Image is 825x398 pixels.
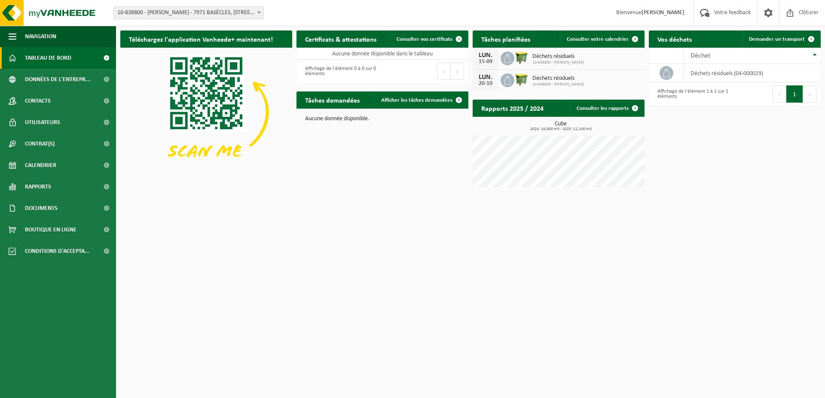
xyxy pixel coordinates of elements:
a: Demander un transport [742,30,820,48]
img: WB-1100-HPE-GN-50 [514,50,529,65]
button: Next [451,63,464,80]
span: Utilisateurs [25,112,60,133]
td: déchets résiduels (04-000029) [684,64,821,82]
span: 2024: 19,800 m3 - 2025: 12,100 m3 [477,127,645,131]
span: Contacts [25,90,51,112]
button: Previous [437,63,451,80]
span: Demander un transport [749,36,805,42]
span: Consulter votre calendrier [567,36,629,42]
span: Données de l'entrepr... [25,69,91,90]
div: 20-10 [477,81,494,87]
h3: Cube [477,121,645,131]
h2: Rapports 2025 / 2024 [473,100,552,116]
span: Déchet [691,52,710,59]
img: Download de VHEPlus App [120,48,292,176]
div: LUN. [477,74,494,81]
h2: Certificats & attestations [296,30,385,47]
h2: Vos déchets [649,30,700,47]
h2: Tâches planifiées [473,30,539,47]
div: 15-09 [477,59,494,65]
div: LUN. [477,52,494,59]
td: Aucune donnée disponible dans le tableau [296,48,468,60]
span: Boutique en ligne [25,219,76,240]
span: Déchets résiduels [532,75,584,82]
span: 10-838800 - [PERSON_NAME] [532,60,584,65]
span: Rapports [25,176,51,197]
span: Documents [25,197,58,219]
h2: Téléchargez l'application Vanheede+ maintenant! [120,30,281,47]
h2: Tâches demandées [296,91,368,108]
span: Déchets résiduels [532,53,584,60]
a: Consulter vos certificats [390,30,467,48]
p: Aucune donnée disponible. [305,116,460,122]
button: 1 [786,85,803,103]
span: Conditions d'accepta... [25,240,90,262]
img: WB-1100-HPE-GN-50 [514,72,529,87]
a: Afficher les tâches demandées [374,91,467,109]
button: Previous [773,85,786,103]
span: Calendrier [25,155,56,176]
span: 10-838800 - LEBOURGEOIS ERIC E.M - 7971 BASÈCLES, RUE DES CARRIÈRES 30 [114,7,263,19]
button: Next [803,85,816,103]
span: Navigation [25,26,56,47]
div: Affichage de l'élément 1 à 1 sur 1 éléments [653,85,730,103]
a: Consulter votre calendrier [560,30,644,48]
span: 10-838800 - [PERSON_NAME] [532,82,584,87]
span: Contrat(s) [25,133,55,155]
span: Afficher les tâches demandées [381,97,452,103]
span: Tableau de bord [25,47,71,69]
div: Affichage de l'élément 0 à 0 sur 0 éléments [301,62,378,81]
span: 10-838800 - LEBOURGEOIS ERIC E.M - 7971 BASÈCLES, RUE DES CARRIÈRES 30 [113,6,264,19]
strong: [PERSON_NAME] [642,9,684,16]
a: Consulter les rapports [570,100,644,117]
span: Consulter vos certificats [397,36,452,42]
